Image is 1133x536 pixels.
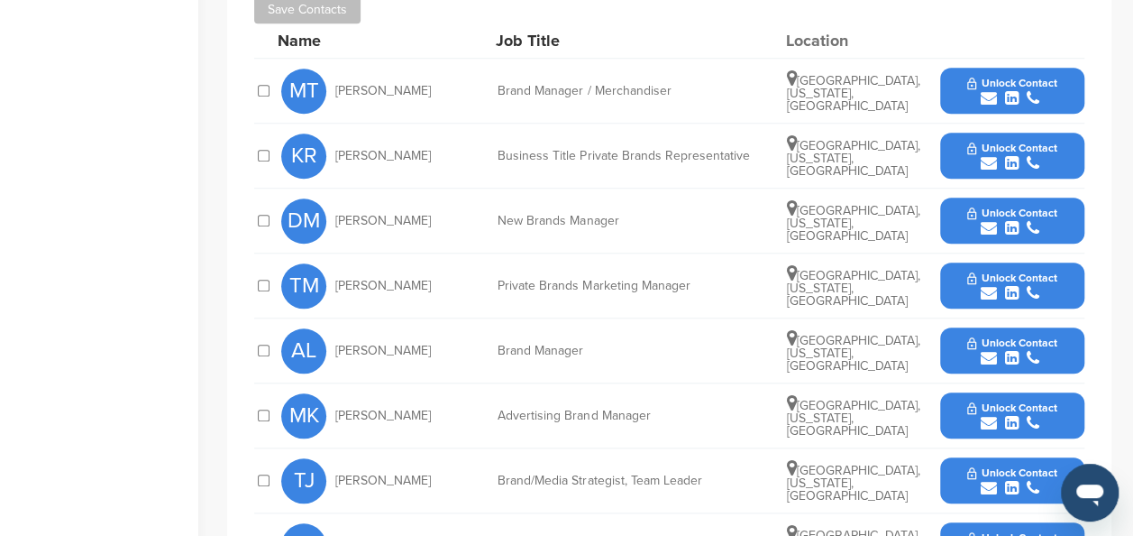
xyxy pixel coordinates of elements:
span: TM [281,263,326,309]
span: AL [281,328,326,374]
button: Unlock Contact [946,454,1078,508]
iframe: Button to launch messaging window [1061,464,1119,522]
span: Unlock Contact [967,337,1056,349]
div: Name [278,32,476,49]
span: Unlock Contact [967,77,1056,89]
span: [GEOGRAPHIC_DATA], [US_STATE], [GEOGRAPHIC_DATA] [787,398,920,439]
span: [PERSON_NAME] [335,215,431,227]
div: Brand Manager / Merchandiser [498,85,768,97]
span: [GEOGRAPHIC_DATA], [US_STATE], [GEOGRAPHIC_DATA] [787,203,920,244]
span: DM [281,199,326,244]
div: New Brands Manager [498,215,768,227]
button: Unlock Contact [946,324,1078,378]
span: [GEOGRAPHIC_DATA], [US_STATE], [GEOGRAPHIC_DATA] [787,333,920,374]
div: Business Title Private Brands Representative [498,150,768,162]
div: Brand/Media Strategist, Team Leader [498,475,768,487]
button: Unlock Contact [946,259,1078,313]
span: Unlock Contact [967,402,1056,414]
button: Unlock Contact [946,194,1078,248]
span: Unlock Contact [967,142,1056,154]
span: MK [281,393,326,439]
span: [PERSON_NAME] [335,475,431,487]
button: Unlock Contact [946,64,1078,118]
div: Advertising Brand Manager [498,410,768,422]
span: [GEOGRAPHIC_DATA], [US_STATE], [GEOGRAPHIC_DATA] [787,463,920,504]
div: Brand Manager [498,345,768,357]
span: [GEOGRAPHIC_DATA], [US_STATE], [GEOGRAPHIC_DATA] [787,268,920,309]
span: TJ [281,458,326,504]
span: Unlock Contact [967,467,1056,479]
span: [GEOGRAPHIC_DATA], [US_STATE], [GEOGRAPHIC_DATA] [787,138,920,179]
button: Unlock Contact [946,129,1078,183]
button: Unlock Contact [946,389,1078,443]
span: Unlock Contact [967,207,1056,219]
span: [GEOGRAPHIC_DATA], [US_STATE], [GEOGRAPHIC_DATA] [787,73,920,114]
span: MT [281,69,326,114]
span: [PERSON_NAME] [335,345,431,357]
span: KR [281,134,326,179]
span: [PERSON_NAME] [335,150,431,162]
span: [PERSON_NAME] [335,280,431,292]
span: [PERSON_NAME] [335,410,431,422]
div: Job Title [496,32,766,49]
span: [PERSON_NAME] [335,85,431,97]
div: Location [785,32,920,49]
span: Unlock Contact [967,272,1056,284]
div: Private Brands Marketing Manager [498,280,768,292]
